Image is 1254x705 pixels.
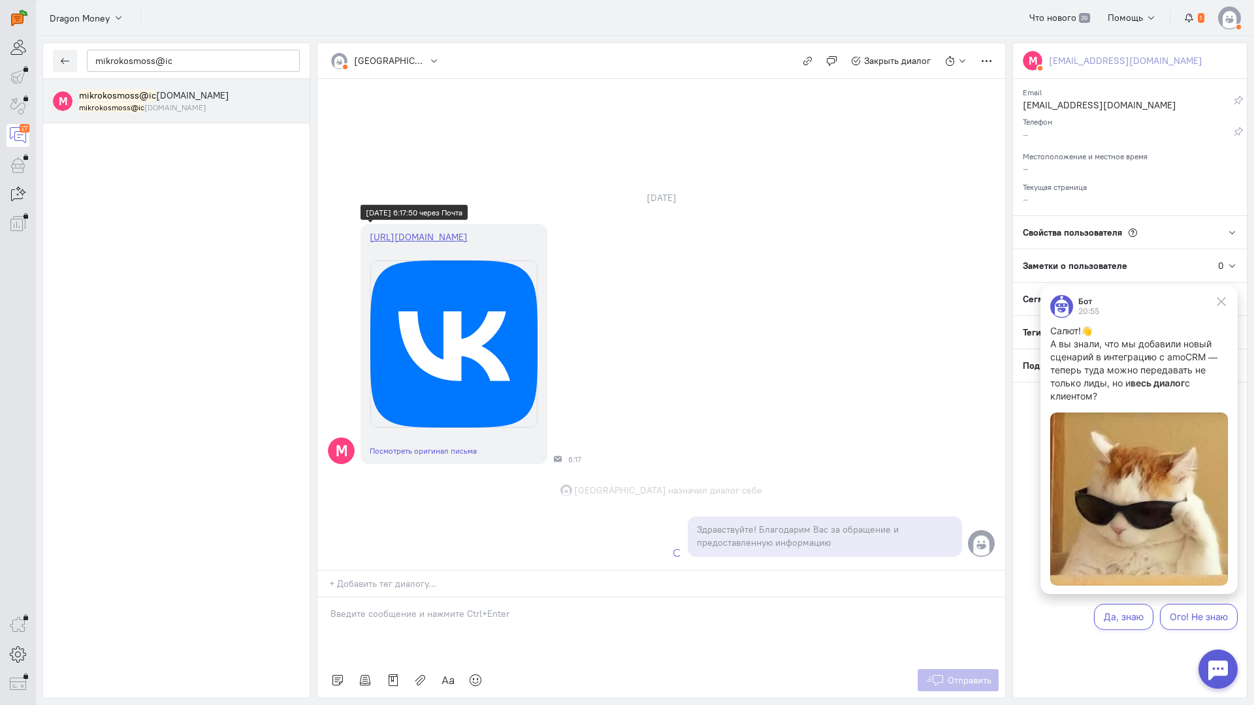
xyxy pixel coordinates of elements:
[1023,227,1122,238] span: Свойства пользователя
[324,50,446,72] button: [GEOGRAPHIC_DATA]
[67,325,126,351] button: Да, знаю
[1013,349,1221,382] div: Подписки
[51,19,72,27] div: Бот
[1023,293,1126,305] span: Сегменты пользователя
[1101,7,1164,29] button: Помощь
[554,455,562,463] div: Почта
[331,53,347,69] img: default-v4.png
[370,231,468,243] a: [URL][DOMAIN_NAME]￼
[1023,163,1028,174] span: –
[366,206,462,217] div: [DATE] 6:17:50 через Почта
[79,89,229,101] span: mikrokosmoss@icloud.com
[51,29,72,37] div: 20:55
[23,46,201,59] p: Салют!👋
[1049,54,1202,67] div: [EMAIL_ADDRESS][DOMAIN_NAME]
[1177,7,1212,29] button: 1
[632,189,691,207] div: [DATE]
[87,50,300,72] input: Поиск по имени, почте, телефону
[1023,148,1237,162] div: Местоположение и местное время
[1218,7,1241,29] img: default-v4.png
[1023,84,1042,97] small: Email
[1029,12,1076,23] span: Что нового
[59,94,67,108] text: M
[918,669,999,691] button: Отправить
[668,484,762,497] span: назначил диалог себе
[79,89,156,101] mark: mikrokosmoss@ic
[1022,7,1097,29] a: Что нового 39
[1023,114,1052,127] small: Телефон
[1023,99,1234,115] div: [EMAIL_ADDRESS][DOMAIN_NAME]
[11,10,27,26] img: carrot-quest.svg
[568,455,581,464] span: 6:17
[1079,13,1090,23] span: 39
[864,55,931,67] span: Закрыть диалог
[23,59,201,124] p: А вы знали, что мы добавили новый сценарий в интеграцию с amoCRM — теперь туда можно передавать н...
[1023,128,1234,144] div: –
[79,102,144,112] mark: mikrokosmoss@ic
[1198,13,1204,23] span: 1
[1023,326,1102,338] span: Теги пользователя
[79,102,206,113] small: mikrokosmoss@icloud.com
[1023,178,1237,193] div: Текущая страница
[1013,249,1218,282] div: Заметки о пользователе
[354,54,426,67] div: [GEOGRAPHIC_DATA]
[1023,193,1028,205] span: –
[50,12,110,25] span: Dragon Money
[103,99,157,110] strong: весь диалог
[1029,54,1037,67] text: M
[336,441,347,460] text: M
[1218,259,1224,272] div: 0
[7,124,29,147] a: 27
[948,674,991,686] span: Отправить
[844,50,939,72] button: Закрыть диалог
[1108,12,1143,23] span: Помощь
[42,6,131,29] button: Dragon Money
[370,446,477,456] a: Посмотреть оригинал письма
[20,124,29,133] div: 27
[133,325,210,351] button: Ого! Не знаю
[574,484,666,497] span: [GEOGRAPHIC_DATA]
